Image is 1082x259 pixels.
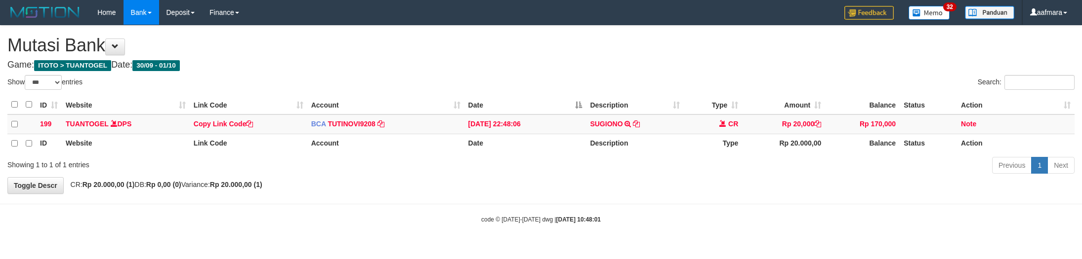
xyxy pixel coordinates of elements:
a: Copy TUTINOVI9208 to clipboard [377,120,384,128]
th: Type [684,134,742,153]
th: Status [900,95,957,114]
strong: [DATE] 10:48:01 [556,216,601,223]
span: ITOTO > TUANTOGEL [34,60,111,71]
span: CR [728,120,738,128]
th: Balance [825,95,900,114]
a: 1 [1031,157,1048,174]
a: Copy Link Code [194,120,253,128]
th: Action [957,134,1075,153]
th: Action: activate to sort column ascending [957,95,1075,114]
label: Show entries [7,75,83,90]
th: Balance [825,134,900,153]
a: Toggle Descr [7,177,64,194]
select: Showentries [25,75,62,90]
h4: Game: Date: [7,60,1075,70]
span: BCA [311,120,326,128]
strong: Rp 20.000,00 (1) [83,181,135,188]
th: Description: activate to sort column ascending [586,95,684,114]
a: Previous [992,157,1032,174]
a: Copy SUGIONO to clipboard [633,120,640,128]
th: Rp 20.000,00 [742,134,825,153]
th: Link Code: activate to sort column ascending [190,95,307,114]
img: panduan.png [965,6,1014,19]
span: 32 [943,2,957,11]
a: Next [1047,157,1075,174]
img: Feedback.jpg [844,6,894,20]
span: CR: DB: Variance: [66,181,262,188]
td: DPS [62,114,190,134]
a: TUANTOGEL [66,120,109,128]
th: Link Code [190,134,307,153]
img: Button%20Memo.svg [909,6,950,20]
th: Website: activate to sort column ascending [62,95,190,114]
a: Note [961,120,976,128]
h1: Mutasi Bank [7,36,1075,55]
th: Website [62,134,190,153]
th: Date [464,134,586,153]
td: Rp 170,000 [825,114,900,134]
td: Rp 20,000 [742,114,825,134]
a: TUTINOVI9208 [328,120,375,128]
th: Type: activate to sort column ascending [684,95,742,114]
span: 30/09 - 01/10 [132,60,180,71]
img: MOTION_logo.png [7,5,83,20]
th: ID [36,134,62,153]
strong: Rp 0,00 (0) [146,181,181,188]
small: code © [DATE]-[DATE] dwg | [481,216,601,223]
th: Account: activate to sort column ascending [307,95,464,114]
a: Copy Rp 20,000 to clipboard [814,120,821,128]
strong: Rp 20.000,00 (1) [210,181,262,188]
label: Search: [978,75,1075,90]
span: 199 [40,120,51,128]
th: Description [586,134,684,153]
a: SUGIONO [590,120,623,128]
td: [DATE] 22:48:06 [464,114,586,134]
input: Search: [1004,75,1075,90]
th: ID: activate to sort column ascending [36,95,62,114]
th: Date: activate to sort column descending [464,95,586,114]
div: Showing 1 to 1 of 1 entries [7,156,444,170]
th: Account [307,134,464,153]
th: Status [900,134,957,153]
th: Amount: activate to sort column ascending [742,95,825,114]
